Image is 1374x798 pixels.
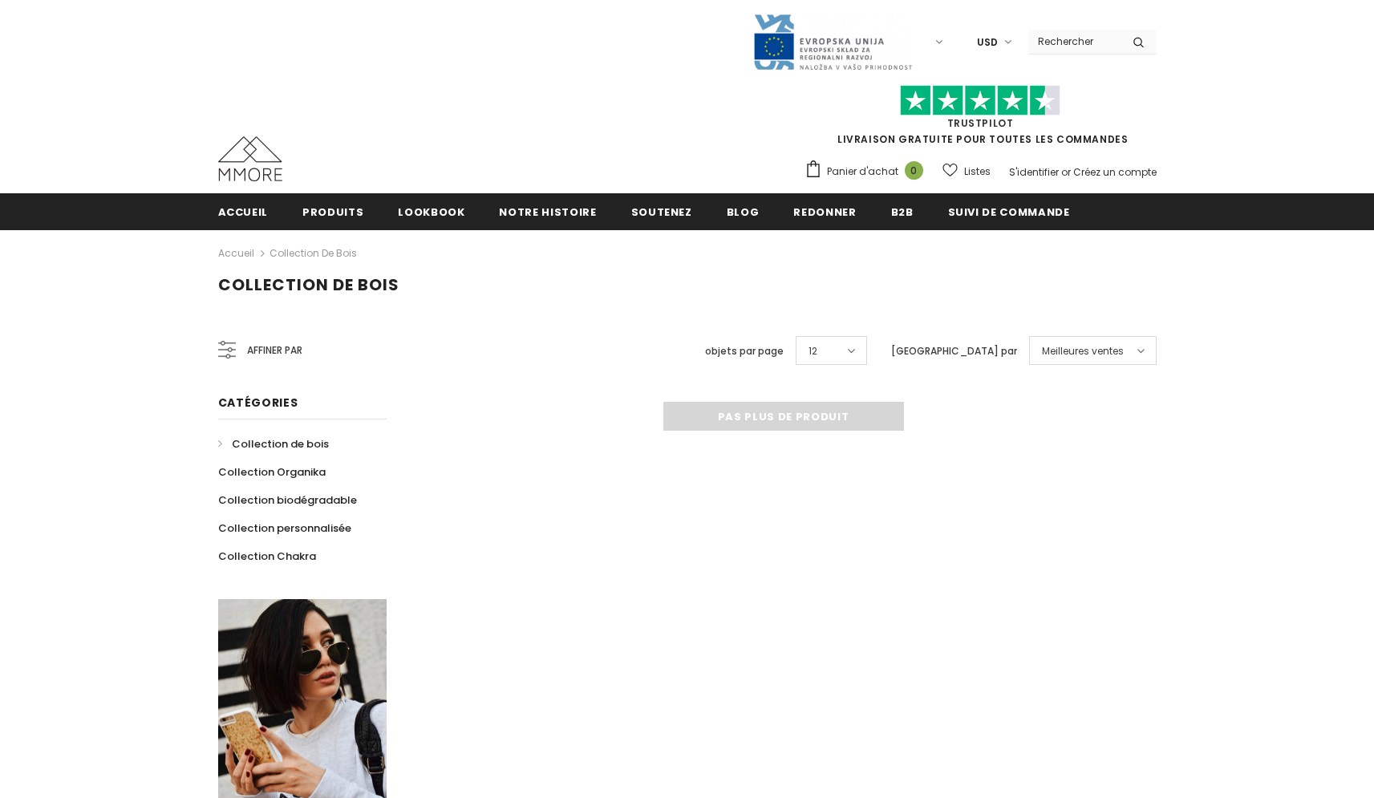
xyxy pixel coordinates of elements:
[499,205,596,220] span: Notre histoire
[218,521,351,536] span: Collection personnalisée
[1028,30,1121,53] input: Search Site
[1073,165,1157,179] a: Créez un compte
[964,164,991,180] span: Listes
[891,343,1017,359] label: [GEOGRAPHIC_DATA] par
[727,205,760,220] span: Blog
[947,116,1014,130] a: TrustPilot
[218,492,357,508] span: Collection biodégradable
[270,246,357,260] a: Collection de bois
[1009,165,1059,179] a: S'identifier
[218,486,357,514] a: Collection biodégradable
[752,34,913,48] a: Javni Razpis
[218,464,326,480] span: Collection Organika
[977,34,998,51] span: USD
[218,514,351,542] a: Collection personnalisée
[705,343,784,359] label: objets par page
[905,161,923,180] span: 0
[499,193,596,229] a: Notre histoire
[218,273,399,296] span: Collection de bois
[752,13,913,71] img: Javni Razpis
[793,205,856,220] span: Redonner
[948,205,1070,220] span: Suivi de commande
[302,193,363,229] a: Produits
[809,343,817,359] span: 12
[218,193,269,229] a: Accueil
[218,136,282,181] img: Cas MMORE
[805,92,1157,146] span: LIVRAISON GRATUITE POUR TOUTES LES COMMANDES
[218,430,329,458] a: Collection de bois
[218,458,326,486] a: Collection Organika
[727,193,760,229] a: Blog
[1061,165,1071,179] span: or
[218,542,316,570] a: Collection Chakra
[218,395,298,411] span: Catégories
[631,193,692,229] a: soutenez
[398,205,464,220] span: Lookbook
[948,193,1070,229] a: Suivi de commande
[891,193,914,229] a: B2B
[218,205,269,220] span: Accueil
[247,342,302,359] span: Affiner par
[793,193,856,229] a: Redonner
[398,193,464,229] a: Lookbook
[631,205,692,220] span: soutenez
[218,549,316,564] span: Collection Chakra
[1042,343,1124,359] span: Meilleures ventes
[232,436,329,452] span: Collection de bois
[218,244,254,263] a: Accueil
[827,164,898,180] span: Panier d'achat
[891,205,914,220] span: B2B
[805,160,931,184] a: Panier d'achat 0
[900,85,1060,116] img: Faites confiance aux étoiles pilotes
[302,205,363,220] span: Produits
[942,157,991,185] a: Listes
